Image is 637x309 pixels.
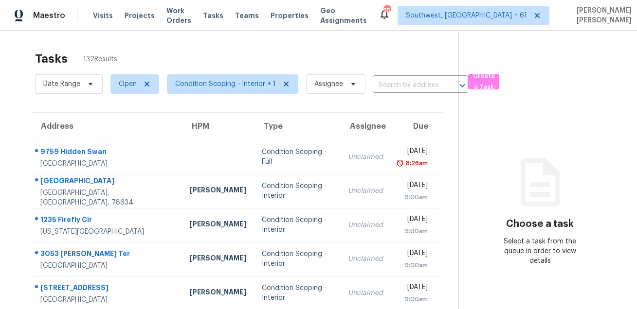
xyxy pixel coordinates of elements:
span: Teams [235,11,259,20]
div: Unclaimed [348,220,383,230]
img: Overdue Alarm Icon [396,158,404,168]
span: [PERSON_NAME] [PERSON_NAME] [573,6,632,25]
span: Date Range [43,79,80,89]
th: Address [31,113,182,140]
div: 9:00am [399,192,428,202]
div: [DATE] [399,146,428,158]
span: Work Orders [166,6,191,25]
div: 9:00am [399,294,428,304]
div: [DATE] [399,180,428,192]
div: 1235 Firefly Cir [40,215,174,227]
th: Due [391,113,443,140]
div: [DATE] [399,282,428,294]
div: [PERSON_NAME] [190,219,246,231]
span: 132 Results [83,54,117,64]
div: [GEOGRAPHIC_DATA] [40,176,174,188]
div: [PERSON_NAME] [190,287,246,299]
div: Condition Scoping - Interior [262,181,332,201]
div: [PERSON_NAME] [190,253,246,265]
div: 9:00am [399,260,428,270]
div: [GEOGRAPHIC_DATA] [40,261,174,271]
div: Unclaimed [348,288,383,298]
div: Condition Scoping - Full [262,147,332,167]
th: HPM [182,113,254,140]
th: Assignee [340,113,391,140]
div: Select a task from the queue in order to view details [499,237,581,266]
button: Open [455,79,469,92]
span: Southwest, [GEOGRAPHIC_DATA] + 61 [406,11,527,20]
div: [GEOGRAPHIC_DATA] [40,295,174,305]
h3: Choose a task [506,219,574,229]
div: 553 [383,6,390,16]
span: Maestro [33,11,65,20]
div: Condition Scoping - Interior [262,249,332,269]
span: Geo Assignments [320,6,367,25]
span: Condition Scoping - Interior + 1 [175,79,276,89]
div: 9759 Hidden Swan [40,147,174,159]
input: Search by address [373,78,441,93]
div: Unclaimed [348,254,383,264]
div: Condition Scoping - Interior [262,283,332,303]
div: [GEOGRAPHIC_DATA] [40,159,174,169]
span: Create a Task [473,70,494,93]
div: [STREET_ADDRESS] [40,283,174,295]
div: 8:26am [404,158,428,168]
div: Condition Scoping - Interior [262,215,332,235]
div: [GEOGRAPHIC_DATA], [GEOGRAPHIC_DATA], 78634 [40,188,174,207]
div: Unclaimed [348,152,383,162]
div: Unclaimed [348,186,383,196]
div: [PERSON_NAME] [190,185,246,197]
div: [DATE] [399,248,428,260]
div: 9:00am [399,226,428,236]
span: Open [119,79,137,89]
h2: Tasks [35,54,68,64]
div: [DATE] [399,214,428,226]
div: [US_STATE][GEOGRAPHIC_DATA] [40,227,174,237]
span: Properties [271,11,309,20]
div: 3053 [PERSON_NAME] Ter [40,249,174,261]
span: Projects [125,11,155,20]
span: Assignee [314,79,343,89]
span: Visits [93,11,113,20]
th: Type [254,113,340,140]
button: Create a Task [468,74,499,89]
span: Tasks [203,12,223,19]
